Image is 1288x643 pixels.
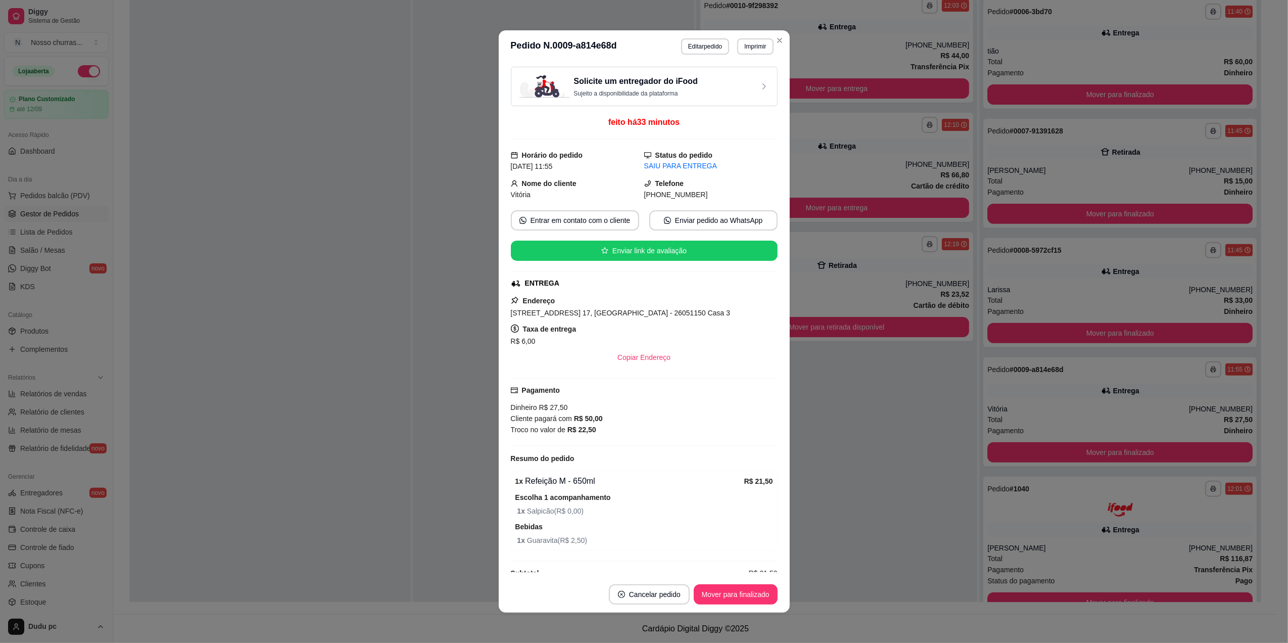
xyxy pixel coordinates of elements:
[574,415,603,423] strong: R$ 50,00
[618,591,625,598] span: close-circle
[515,523,543,531] strong: Bebidas
[515,493,611,501] strong: Escolha 1 acompanhamento
[511,415,574,423] span: Cliente pagará com
[511,241,778,261] button: starEnviar link de avaliação
[522,151,583,159] strong: Horário do pedido
[517,506,773,517] span: Salpicão ( R$ 0,00 )
[694,584,778,605] button: Mover para finalizado
[522,386,560,394] strong: Pagamento
[519,217,527,224] span: whats-app
[772,32,788,49] button: Close
[511,296,519,304] span: pushpin
[567,426,596,434] strong: R$ 22,50
[608,118,680,126] span: feito há 33 minutos
[523,325,577,333] strong: Taxa de entrega
[681,38,729,55] button: Editarpedido
[644,161,778,171] div: SAIU PARA ENTREGA
[737,38,773,55] button: Imprimir
[649,210,778,231] button: whats-appEnviar pedido ao WhatsApp
[511,210,639,231] button: whats-appEntrar em contato com o cliente
[523,297,555,305] strong: Endereço
[511,180,518,187] span: user
[511,191,531,199] span: Vitória
[511,38,617,55] h3: Pedido N. 0009-a814e68d
[609,584,690,605] button: close-circleCancelar pedido
[525,278,559,289] div: ENTREGA
[517,507,527,515] strong: 1 x
[511,325,519,333] span: dollar
[644,191,708,199] span: [PHONE_NUMBER]
[537,403,568,411] span: R$ 27,50
[511,387,518,394] span: credit-card
[522,179,577,188] strong: Nome do cliente
[644,180,651,187] span: phone
[511,454,575,463] strong: Resumo do pedido
[511,426,567,434] span: Troco no valor de
[511,337,536,345] span: R$ 6,00
[655,151,713,159] strong: Status do pedido
[515,475,744,487] div: Refeição M - 650ml
[655,179,684,188] strong: Telefone
[609,347,679,368] button: Copiar Endereço
[664,217,671,224] span: whats-app
[517,535,773,546] span: Guaravita ( R$ 2,50 )
[574,75,698,87] h3: Solicite um entregador do iFood
[601,247,608,254] span: star
[644,152,651,159] span: desktop
[749,568,778,579] span: R$ 21,50
[511,403,537,411] span: Dinheiro
[511,152,518,159] span: calendar
[517,536,527,544] strong: 1 x
[574,89,698,98] p: Sujeito a disponibilidade da plataforma
[519,75,570,98] img: delivery-image
[515,477,523,485] strong: 1 x
[511,162,553,170] span: [DATE] 11:55
[511,569,539,577] strong: Subtotal
[744,477,773,485] strong: R$ 21,50
[511,309,730,317] span: [STREET_ADDRESS] 17, [GEOGRAPHIC_DATA] - 26051150 Casa 3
